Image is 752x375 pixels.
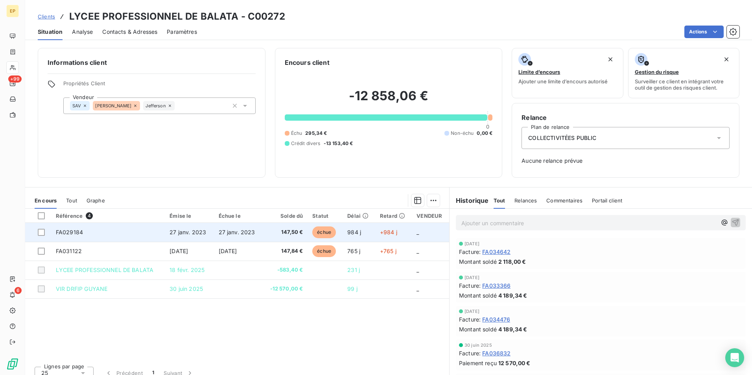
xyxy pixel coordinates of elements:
span: Paramètres [167,28,197,36]
span: -583,40 € [267,266,303,274]
span: FA033366 [482,281,511,290]
span: +765 j [380,248,396,254]
span: FA029184 [56,229,83,235]
span: Facture : [459,248,481,256]
span: 295,34 € [305,130,327,137]
div: Délai [347,213,370,219]
span: Montant soldé [459,291,497,300]
span: Paiement reçu [459,359,497,367]
span: [PERSON_NAME] [95,103,131,108]
span: 99 j [347,285,358,292]
span: _ [417,229,419,235]
span: FA036832 [482,349,511,357]
button: Gestion du risqueSurveiller ce client en intégrant votre outil de gestion des risques client. [628,48,739,98]
span: 0,00 € [477,130,492,137]
div: Échue le [219,213,258,219]
span: Montant soldé [459,257,497,266]
div: Référence [56,212,160,219]
span: +984 j [380,229,397,235]
span: Montant soldé [459,325,497,333]
div: Retard [380,213,407,219]
span: Contacts & Adresses [102,28,157,36]
span: LYCEE PROFESSIONNEL DE BALATA [56,267,153,273]
span: VIR DRFIP GUYANE [56,285,107,292]
span: 984 j [347,229,361,235]
div: EP [6,5,19,17]
span: 4 [86,212,93,219]
span: 30 juin 2025 [170,285,203,292]
span: 147,50 € [267,228,303,236]
span: Aucune relance prévue [522,157,730,165]
span: Tout [66,197,77,204]
span: 147,84 € [267,247,303,255]
span: Surveiller ce client en intégrant votre outil de gestion des risques client. [635,78,733,91]
h3: LYCEE PROFESSIONNEL DE BALATA - C00272 [69,9,285,24]
span: Facture : [459,315,481,324]
span: Commentaires [546,197,582,204]
span: 30 juin 2025 [464,343,492,347]
div: Émise le [170,213,209,219]
input: Ajouter une valeur [175,102,181,109]
span: Analyse [72,28,93,36]
span: _ [417,267,419,273]
span: Non-échu [451,130,474,137]
span: En cours [35,197,57,204]
span: 231 j [347,267,360,273]
span: -13 153,40 € [324,140,353,147]
span: FA031122 [56,248,82,254]
span: Ajouter une limite d’encours autorisé [518,78,608,85]
span: [DATE] [219,248,237,254]
span: COLLECTIVITÉES PUBLIC [528,134,596,142]
span: échue [312,245,336,257]
h6: Informations client [48,58,256,67]
span: 765 j [347,248,360,254]
div: VENDEUR [417,213,444,219]
span: FA034476 [482,315,510,324]
div: Open Intercom Messenger [725,348,744,367]
span: Facture : [459,281,481,290]
span: Portail client [592,197,622,204]
span: Jefferson [146,103,166,108]
span: [DATE] [464,309,479,314]
span: Échu [291,130,302,137]
span: Facture : [459,349,481,357]
span: _ [417,248,419,254]
span: échue [312,226,336,238]
h6: Relance [522,113,730,122]
button: Actions [684,26,724,38]
h6: Historique [450,196,489,205]
button: Limite d’encoursAjouter une limite d’encours autorisé [512,48,623,98]
span: 0 [486,123,489,130]
span: 6 [15,287,22,294]
span: +99 [8,75,22,83]
span: 12 570,00 € [498,359,531,367]
span: Situation [38,28,63,36]
span: Tout [494,197,505,204]
span: -12 570,00 € [267,285,303,293]
span: 4 189,34 € [498,325,527,333]
span: [DATE] [170,248,188,254]
span: [DATE] [464,275,479,280]
span: FA034642 [482,248,511,256]
span: Relances [514,197,537,204]
span: 18 févr. 2025 [170,267,205,273]
span: 2 118,00 € [498,257,526,266]
span: 27 janv. 2023 [170,229,206,235]
span: Gestion du risque [635,69,679,75]
span: 4 189,34 € [498,291,527,300]
span: Propriétés Client [63,80,256,91]
img: Logo LeanPay [6,358,19,370]
span: Graphe [87,197,105,204]
div: Statut [312,213,338,219]
div: Solde dû [267,213,303,219]
span: Crédit divers [291,140,321,147]
a: Clients [38,13,55,20]
h6: Encours client [285,58,330,67]
span: SAV [72,103,81,108]
h2: -12 858,06 € [285,88,493,112]
span: _ [417,285,419,292]
span: 27 janv. 2023 [219,229,255,235]
span: [DATE] [464,241,479,246]
span: Limite d’encours [518,69,560,75]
